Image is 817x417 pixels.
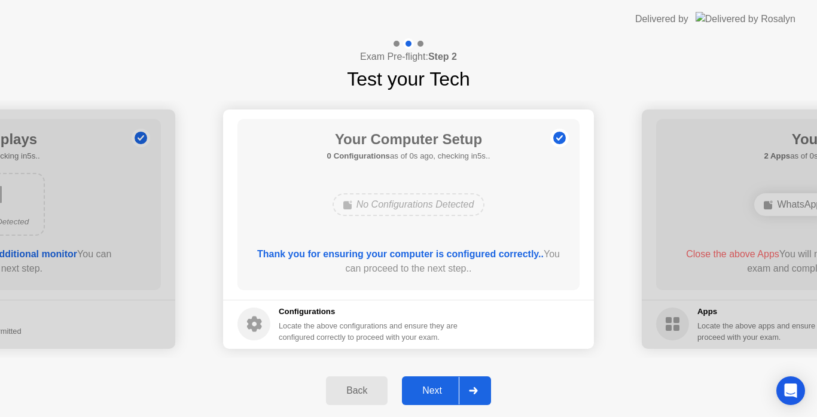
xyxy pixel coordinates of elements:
b: Step 2 [428,51,457,62]
h4: Exam Pre-flight: [360,50,457,64]
div: Back [330,385,384,396]
div: Delivered by [635,12,688,26]
div: Next [406,385,459,396]
h5: as of 0s ago, checking in5s.. [327,150,490,162]
h1: Test your Tech [347,65,470,93]
button: Next [402,376,491,405]
button: Back [326,376,388,405]
img: Delivered by Rosalyn [696,12,795,26]
h5: Configurations [279,306,460,318]
b: 0 Configurations [327,151,390,160]
div: You can proceed to the next step.. [255,247,563,276]
div: Open Intercom Messenger [776,376,805,405]
h1: Your Computer Setup [327,129,490,150]
b: Thank you for ensuring your computer is configured correctly.. [257,249,544,259]
div: Locate the above configurations and ensure they are configured correctly to proceed with your exam. [279,320,460,343]
div: No Configurations Detected [333,193,485,216]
